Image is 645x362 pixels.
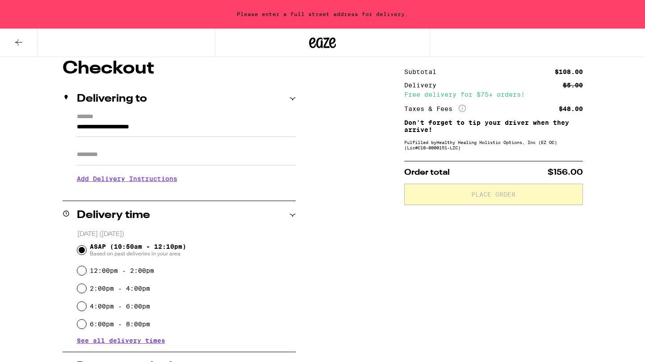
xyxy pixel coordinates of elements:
button: See all delivery times [77,337,165,344]
span: Place Order [471,191,515,197]
h2: Delivering to [77,94,147,104]
p: [DATE] ([DATE]) [77,230,296,239]
label: 6:00pm - 8:00pm [90,321,150,328]
span: ASAP (10:50am - 12:10pm) [90,243,186,257]
div: Taxes & Fees [404,105,466,113]
label: 4:00pm - 6:00pm [90,303,150,310]
p: Don't forget to tip your driver when they arrive! [404,119,583,133]
label: 2:00pm - 4:00pm [90,285,150,292]
div: Subtotal [404,69,443,75]
div: $48.00 [559,106,583,112]
div: Delivery [404,82,443,88]
span: Order total [404,169,450,177]
h2: Delivery time [77,210,150,221]
div: Free delivery for $75+ orders! [404,91,583,98]
div: $108.00 [555,69,583,75]
h1: Checkout [63,60,296,78]
label: 12:00pm - 2:00pm [90,267,154,274]
div: $5.00 [563,82,583,88]
p: We'll contact you at when we arrive [77,189,296,196]
h3: Add Delivery Instructions [77,169,296,189]
div: Fulfilled by Healthy Healing Holistic Options, Inc (EZ OC) (Lic# C10-0000151-LIC ) [404,140,583,150]
span: $156.00 [548,169,583,177]
span: Based on past deliveries in your area [90,250,186,257]
button: Place Order [404,184,583,205]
